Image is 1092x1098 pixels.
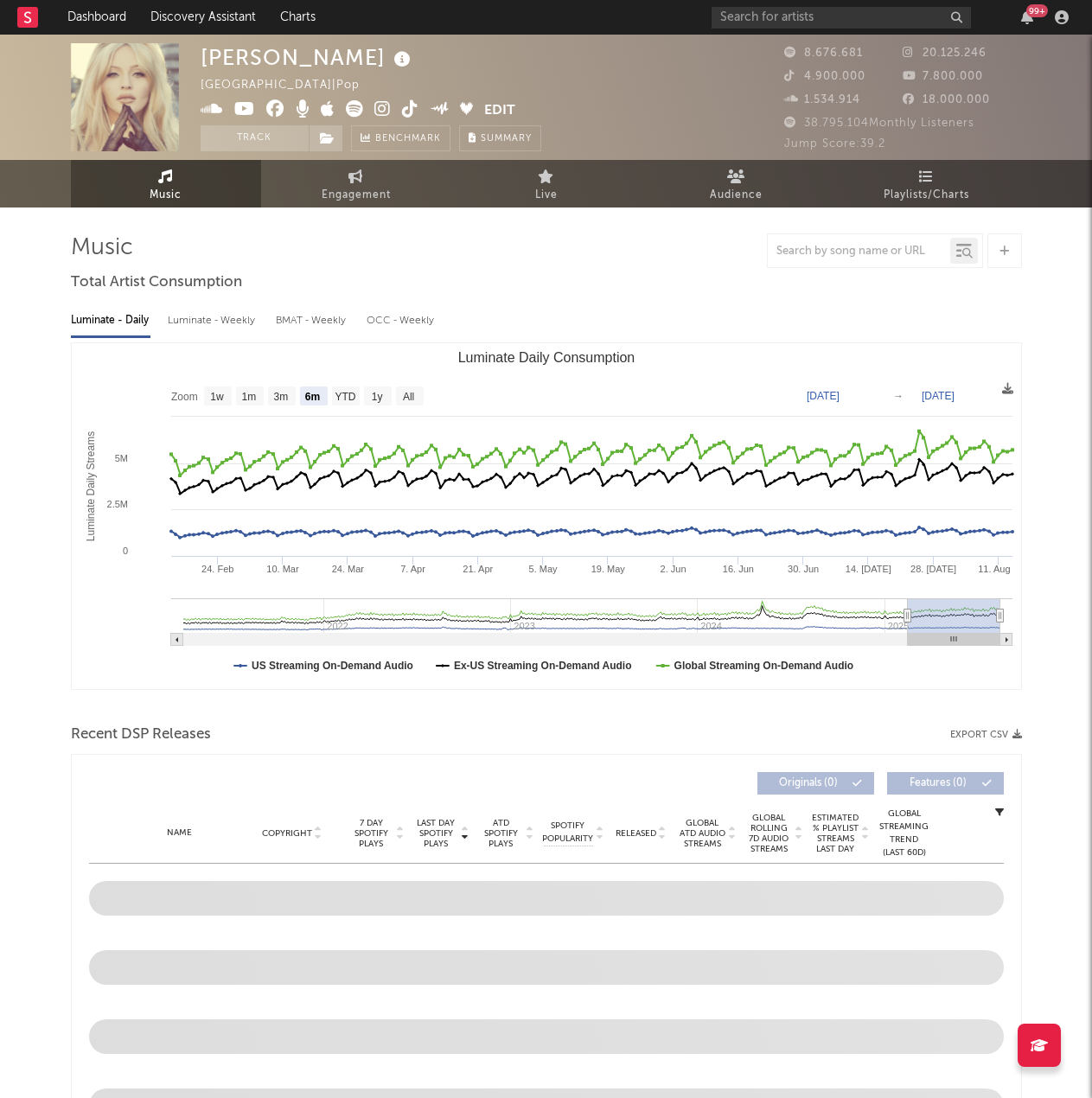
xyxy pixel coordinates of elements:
div: [PERSON_NAME] [201,43,415,72]
span: Jump Score: 39.2 [784,138,885,150]
text: 21. Apr [463,564,493,574]
input: Search for artists [712,7,971,29]
div: [GEOGRAPHIC_DATA] | Pop [201,75,380,96]
a: Playlists/Charts [832,160,1022,207]
div: 99 + [1026,4,1048,17]
span: Summary [481,134,532,144]
text: [DATE] [807,390,840,402]
span: Recent DSP Releases [71,725,211,745]
text: 24. Mar [331,564,364,574]
text: 7. Apr [400,564,425,574]
span: Spotify Popularity [542,820,593,846]
span: 38.795.104 Monthly Listeners [784,118,974,129]
span: Originals ( 0 ) [769,778,848,788]
span: Benchmark [375,129,441,150]
span: Live [535,185,558,206]
input: Search by song name or URL [768,245,950,259]
text: 11. Aug [978,564,1010,574]
div: BMAT - Weekly [276,306,349,335]
span: Playlists/Charts [884,185,969,206]
span: Features ( 0 ) [898,778,978,788]
text: 10. Mar [266,564,299,574]
text: 1y [371,391,382,403]
text: 0 [122,546,127,556]
text: 1w [210,391,224,403]
text: → [893,390,904,402]
button: Features(0) [887,772,1004,795]
div: OCC - Weekly [367,306,436,335]
text: 2.5M [106,499,127,509]
span: Total Artist Consumption [71,272,242,293]
text: All [402,391,413,403]
text: 30. Jun [788,564,819,574]
button: Originals(0) [757,772,874,795]
text: 6m [304,391,319,403]
span: 8.676.681 [784,48,863,59]
text: Luminate Daily Streams [85,431,97,541]
button: Summary [459,125,541,151]
span: Global Rolling 7D Audio Streams [745,813,793,854]
span: Engagement [322,185,391,206]
a: Live [451,160,642,207]
span: Estimated % Playlist Streams Last Day [812,813,859,854]
text: 19. May [591,564,625,574]
div: Luminate - Weekly [168,306,259,335]
div: Global Streaming Trend (Last 60D) [878,808,930,859]
text: 5M [114,453,127,463]
span: 7.800.000 [903,71,983,82]
text: 24. Feb [201,564,233,574]
a: Music [71,160,261,207]
text: 28. [DATE] [910,564,956,574]
text: Zoom [171,391,198,403]
span: Last Day Spotify Plays [413,818,459,849]
a: Engagement [261,160,451,207]
div: Luminate - Daily [71,306,150,335]
span: Global ATD Audio Streams [679,818,726,849]
text: 16. Jun [722,564,753,574]
text: 5. May [528,564,558,574]
text: US Streaming On-Demand Audio [252,660,413,672]
button: Export CSV [950,730,1022,740]
span: 18.000.000 [903,94,990,105]
text: 2. Jun [660,564,686,574]
a: Audience [642,160,832,207]
span: 1.534.914 [784,94,860,105]
text: [DATE] [922,390,955,402]
text: Global Streaming On-Demand Audio [674,660,853,672]
text: Luminate Daily Consumption [457,350,635,365]
a: Benchmark [351,125,450,151]
button: Edit [484,100,515,122]
span: 20.125.246 [903,48,987,59]
span: 7 Day Spotify Plays [348,818,394,849]
text: 3m [273,391,288,403]
text: 14. [DATE] [845,564,891,574]
button: Track [201,125,309,151]
span: Music [150,185,182,206]
text: Ex-US Streaming On-Demand Audio [453,660,631,672]
div: Name [124,827,237,839]
text: 1m [241,391,256,403]
svg: Luminate Daily Consumption [72,343,1021,689]
span: Copyright [262,828,312,839]
button: 99+ [1021,10,1033,24]
span: ATD Spotify Plays [478,818,524,849]
text: YTD [335,391,355,403]
span: Audience [710,185,763,206]
span: Released [616,828,656,839]
span: 4.900.000 [784,71,865,82]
